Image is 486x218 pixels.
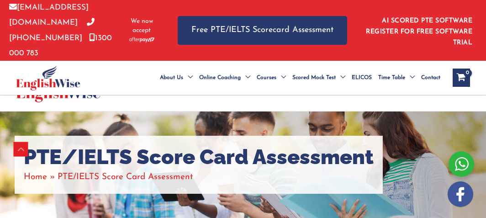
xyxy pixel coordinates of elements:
span: PTE/IELTS Score Card Assessment [58,173,193,181]
a: [PHONE_NUMBER] [9,19,95,42]
span: Menu Toggle [336,62,345,94]
a: [EMAIL_ADDRESS][DOMAIN_NAME] [9,4,89,27]
span: Courses [257,62,276,94]
a: Scored Mock TestMenu Toggle [289,62,349,94]
span: Time Table [378,62,405,94]
span: Menu Toggle [241,62,250,94]
a: Time TableMenu Toggle [375,62,418,94]
a: View Shopping Cart, empty [453,69,470,87]
a: CoursesMenu Toggle [254,62,289,94]
nav: Site Navigation: Main Menu [150,62,444,94]
span: Menu Toggle [405,62,415,94]
h1: PTE/IELTS Score Card Assessment [24,145,374,170]
a: Online CoachingMenu Toggle [196,62,254,94]
aside: Header Widget 1 [365,10,477,51]
img: Afterpay-Logo [129,37,154,42]
span: Menu Toggle [183,62,193,94]
span: Menu Toggle [276,62,286,94]
a: 1300 000 783 [9,34,112,57]
span: Scored Mock Test [292,62,336,94]
span: We now accept [129,17,155,35]
span: About Us [160,62,183,94]
a: AI SCORED PTE SOFTWARE REGISTER FOR FREE SOFTWARE TRIAL [366,17,472,46]
a: Home [24,173,47,181]
a: Free PTE/IELTS Scorecard Assessment [178,16,347,45]
span: Contact [421,62,440,94]
a: Contact [418,62,444,94]
a: About UsMenu Toggle [157,62,196,94]
nav: Breadcrumbs [24,170,374,185]
a: ELICOS [349,62,375,94]
img: white-facebook.png [448,181,473,207]
img: cropped-ew-logo [16,65,80,90]
span: ELICOS [352,62,372,94]
span: Online Coaching [199,62,241,94]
